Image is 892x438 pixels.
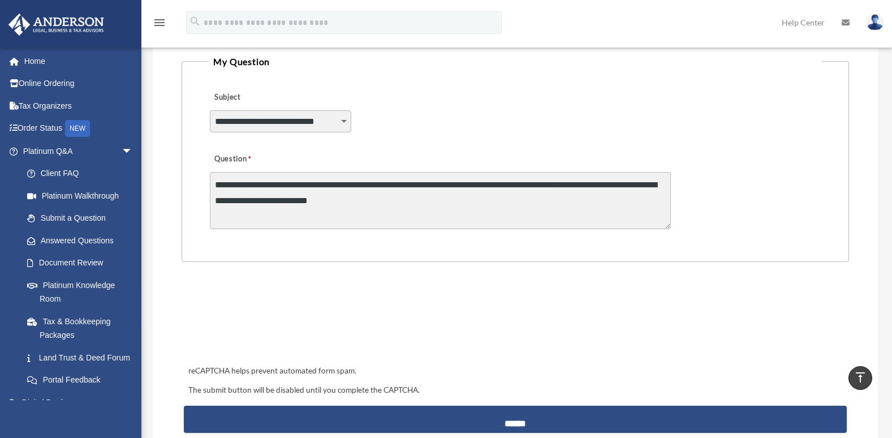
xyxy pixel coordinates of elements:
a: Client FAQ [16,162,150,185]
a: Digital Productsarrow_drop_down [8,391,150,414]
a: Online Ordering [8,72,150,95]
div: reCAPTCHA helps prevent automated form spam. [184,364,846,378]
i: search [189,15,201,28]
a: vertical_align_top [848,366,872,390]
label: Subject [210,89,317,105]
a: menu [153,20,166,29]
a: Tax Organizers [8,95,150,117]
iframe: reCAPTCHA [185,297,357,341]
img: Anderson Advisors Platinum Portal [5,14,107,36]
div: NEW [65,120,90,137]
a: Platinum Q&Aarrow_drop_down [8,140,150,162]
a: Answered Questions [16,229,150,252]
a: Home [8,50,150,72]
a: Platinum Walkthrough [16,184,150,207]
i: menu [153,16,166,29]
legend: My Question [209,54,821,70]
a: Document Review [16,252,150,274]
i: vertical_align_top [854,371,867,384]
span: arrow_drop_down [122,140,144,163]
a: Platinum Knowledge Room [16,274,150,310]
a: Order StatusNEW [8,117,150,140]
a: Portal Feedback [16,369,150,392]
img: User Pic [867,14,884,31]
a: Tax & Bookkeeping Packages [16,310,150,346]
a: Land Trust & Deed Forum [16,346,150,369]
label: Question [210,151,298,167]
div: The submit button will be disabled until you complete the CAPTCHA. [184,384,846,397]
a: Submit a Question [16,207,144,230]
span: arrow_drop_down [122,391,144,414]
